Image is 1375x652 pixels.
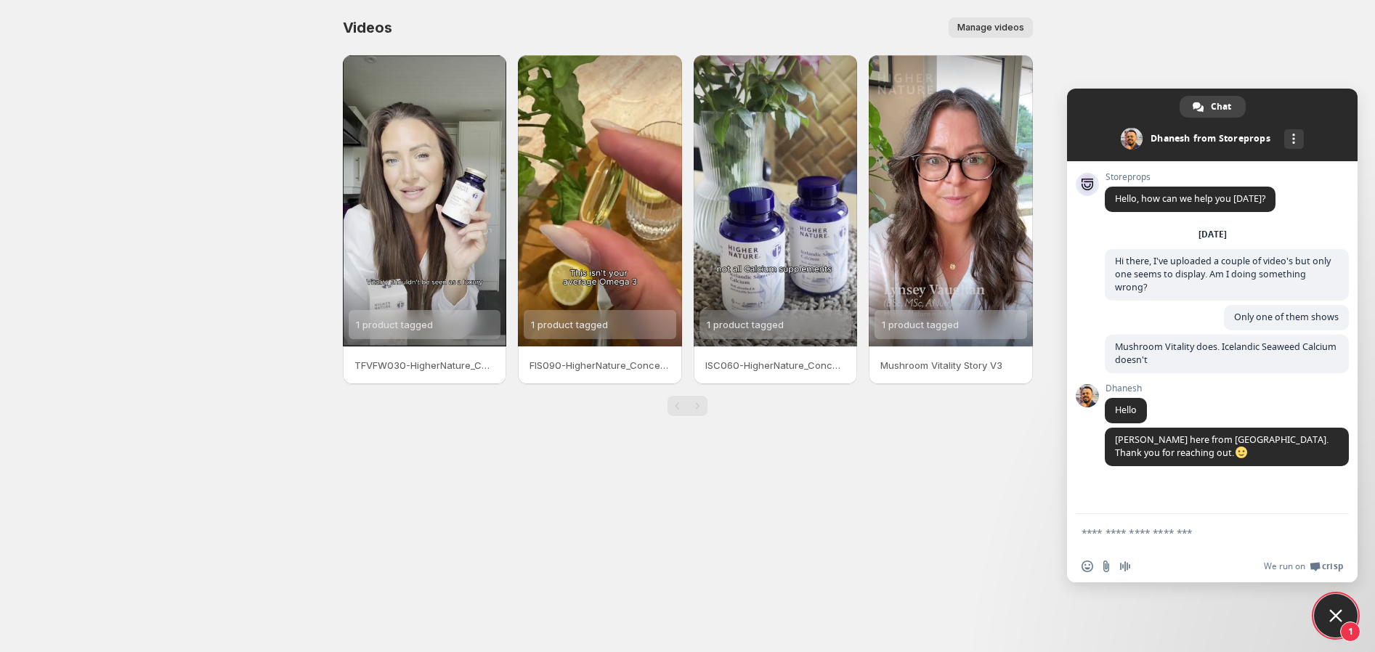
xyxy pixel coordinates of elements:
[1082,561,1093,572] span: Insert an emoji
[949,17,1033,38] button: Manage videos
[1119,561,1131,572] span: Audio message
[1115,255,1331,293] span: Hi there, I've uploaded a couple of video's but only one seems to display. Am I doing something w...
[1115,404,1137,416] span: Hello
[668,396,707,416] nav: Pagination
[1115,192,1265,205] span: Hello, how can we help you [DATE]?
[1082,514,1314,550] textarea: Compose your message...
[1198,230,1227,239] div: [DATE]
[882,319,959,330] span: 1 product tagged
[1234,311,1339,323] span: Only one of them shows
[1264,561,1305,572] span: We run on
[1115,433,1329,459] span: [PERSON_NAME] here from [GEOGRAPHIC_DATA]. Thank you for reaching out.
[1180,96,1246,118] a: Chat
[880,358,1021,372] p: Mushroom Vitality Story V3
[531,319,608,330] span: 1 product tagged
[356,319,433,330] span: 1 product tagged
[957,22,1024,33] span: Manage videos
[354,358,495,372] p: TFVFW030-HigherNature_Concept1_wtxt
[1264,561,1343,572] a: We run onCrisp
[1322,561,1343,572] span: Crisp
[1211,96,1231,118] span: Chat
[1314,594,1358,637] a: Close chat
[707,319,784,330] span: 1 product tagged
[1340,622,1360,642] span: 1
[1115,341,1337,366] span: Mushroom Vitality does. Icelandic Seaweed Calcium doesn't
[343,19,392,36] span: Videos
[1105,383,1147,394] span: Dhanesh
[1105,172,1275,182] span: Storeprops
[1100,561,1112,572] span: Send a file
[530,358,670,372] p: FIS090-HigherNature_Concept3_wtxt
[705,358,846,372] p: ISC060-HigherNature_Concept2_wtxt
